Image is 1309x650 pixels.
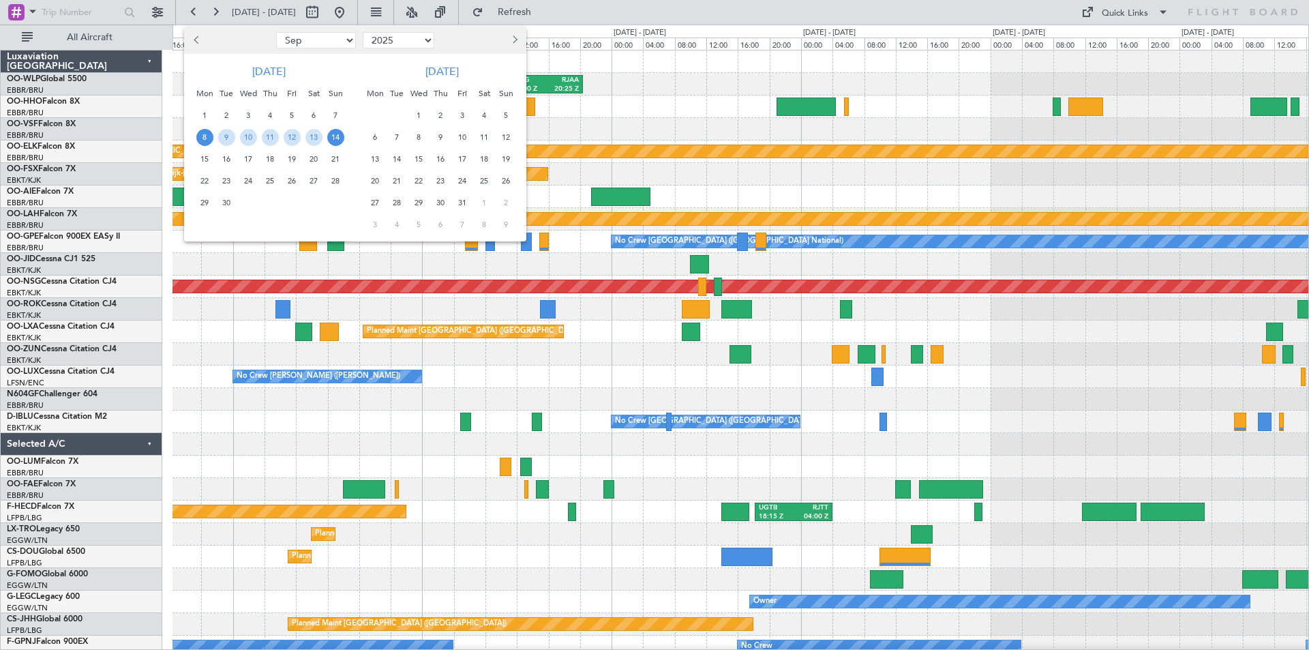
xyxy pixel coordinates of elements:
[325,104,346,126] div: 7-9-2025
[364,170,386,192] div: 20-10-2025
[430,192,451,213] div: 30-10-2025
[473,192,495,213] div: 1-11-2025
[218,107,235,124] span: 2
[281,104,303,126] div: 5-9-2025
[473,83,495,104] div: Sat
[367,216,384,233] span: 3
[389,216,406,233] span: 4
[498,107,515,124] span: 5
[408,170,430,192] div: 22-10-2025
[325,170,346,192] div: 28-9-2025
[498,194,515,211] span: 2
[237,170,259,192] div: 24-9-2025
[196,107,213,124] span: 1
[196,129,213,146] span: 8
[454,151,471,168] span: 17
[495,104,517,126] div: 5-10-2025
[327,107,344,124] span: 7
[473,148,495,170] div: 18-10-2025
[430,83,451,104] div: Thu
[303,104,325,126] div: 6-9-2025
[305,151,322,168] span: 20
[194,148,215,170] div: 15-9-2025
[476,216,493,233] span: 8
[240,151,257,168] span: 17
[451,104,473,126] div: 3-10-2025
[495,148,517,170] div: 19-10-2025
[498,216,515,233] span: 9
[305,129,322,146] span: 13
[237,126,259,148] div: 10-9-2025
[303,170,325,192] div: 27-9-2025
[305,107,322,124] span: 6
[259,148,281,170] div: 18-9-2025
[215,104,237,126] div: 2-9-2025
[476,173,493,190] span: 25
[259,170,281,192] div: 25-9-2025
[410,216,427,233] span: 5
[454,216,471,233] span: 7
[237,104,259,126] div: 3-9-2025
[430,213,451,235] div: 6-11-2025
[432,129,449,146] span: 9
[476,129,493,146] span: 11
[389,129,406,146] span: 7
[495,170,517,192] div: 26-10-2025
[194,170,215,192] div: 22-9-2025
[259,83,281,104] div: Thu
[386,192,408,213] div: 28-10-2025
[259,104,281,126] div: 4-9-2025
[194,192,215,213] div: 29-9-2025
[389,173,406,190] span: 21
[194,104,215,126] div: 1-9-2025
[367,173,384,190] span: 20
[303,126,325,148] div: 13-9-2025
[476,151,493,168] span: 18
[303,148,325,170] div: 20-9-2025
[363,32,434,48] select: Select year
[364,83,386,104] div: Mon
[218,129,235,146] span: 9
[498,173,515,190] span: 26
[473,170,495,192] div: 25-10-2025
[473,104,495,126] div: 4-10-2025
[473,213,495,235] div: 8-11-2025
[327,151,344,168] span: 21
[408,148,430,170] div: 15-10-2025
[364,192,386,213] div: 27-10-2025
[386,148,408,170] div: 14-10-2025
[410,151,427,168] span: 15
[454,107,471,124] span: 3
[451,213,473,235] div: 7-11-2025
[473,126,495,148] div: 11-10-2025
[284,151,301,168] span: 19
[389,151,406,168] span: 14
[451,148,473,170] div: 17-10-2025
[430,170,451,192] div: 23-10-2025
[495,83,517,104] div: Sun
[240,107,257,124] span: 3
[430,104,451,126] div: 2-10-2025
[476,194,493,211] span: 1
[196,151,213,168] span: 15
[451,170,473,192] div: 24-10-2025
[190,29,205,51] button: Previous month
[364,126,386,148] div: 6-10-2025
[218,173,235,190] span: 23
[281,170,303,192] div: 26-9-2025
[408,104,430,126] div: 1-10-2025
[281,148,303,170] div: 19-9-2025
[194,83,215,104] div: Mon
[262,129,279,146] span: 11
[262,151,279,168] span: 18
[454,194,471,211] span: 31
[218,194,235,211] span: 30
[240,173,257,190] span: 24
[215,83,237,104] div: Tue
[215,170,237,192] div: 23-9-2025
[325,148,346,170] div: 21-9-2025
[196,194,213,211] span: 29
[507,29,522,51] button: Next month
[364,148,386,170] div: 13-10-2025
[454,173,471,190] span: 24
